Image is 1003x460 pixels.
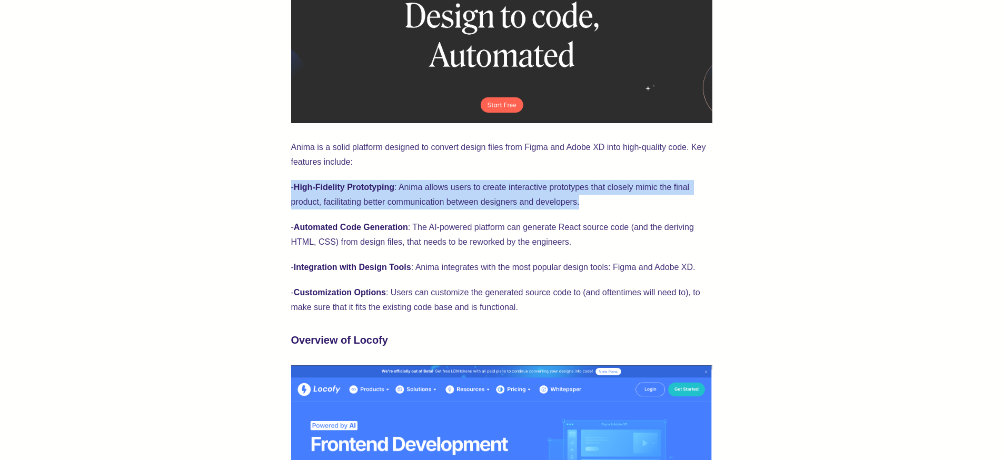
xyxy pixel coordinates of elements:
p: Anima is a solid platform designed to convert design files from Figma and Adobe XD into high-qual... [291,140,712,169]
strong: Customization Options [294,288,386,297]
p: - : Anima integrates with the most popular design tools: Figma and Adobe XD. [291,260,712,275]
strong: High-Fidelity Prototyping [294,183,394,192]
strong: Integration with Design Tools [294,263,411,272]
p: - : Anima allows users to create interactive prototypes that closely mimic the final product, fac... [291,180,712,209]
p: - : The AI-powered platform can generate React source code (and the deriving HTML, CSS) from desi... [291,220,712,249]
h3: Overview of Locofy [291,332,712,348]
p: - : Users can customize the generated source code to (and oftentimes will need to), to make sure ... [291,285,712,315]
strong: Automated Code Generation [294,223,408,232]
